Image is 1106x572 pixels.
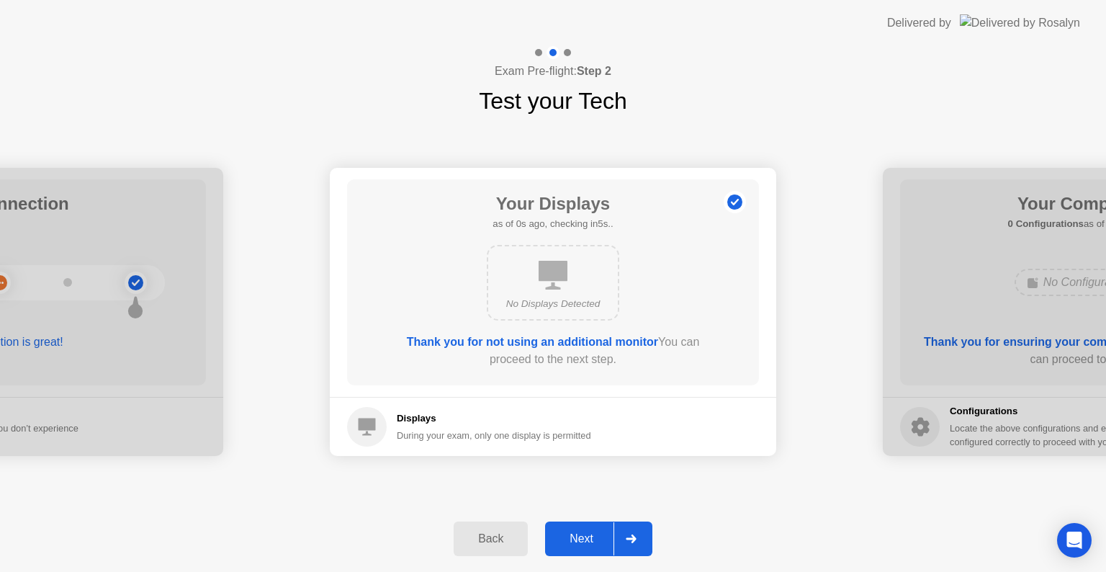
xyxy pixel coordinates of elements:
h5: as of 0s ago, checking in5s.. [493,217,613,231]
h5: Displays [397,411,591,426]
b: Step 2 [577,65,611,77]
h4: Exam Pre-flight: [495,63,611,80]
div: Back [458,532,523,545]
button: Next [545,522,652,556]
img: Delivered by Rosalyn [960,14,1080,31]
div: You can proceed to the next step. [388,334,718,368]
b: Thank you for not using an additional monitor [407,336,658,348]
div: Delivered by [887,14,951,32]
div: No Displays Detected [500,297,606,311]
button: Back [454,522,528,556]
h1: Your Displays [493,191,613,217]
div: During your exam, only one display is permitted [397,429,591,442]
h1: Test your Tech [479,84,627,118]
div: Open Intercom Messenger [1057,523,1092,558]
div: Next [549,532,613,545]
